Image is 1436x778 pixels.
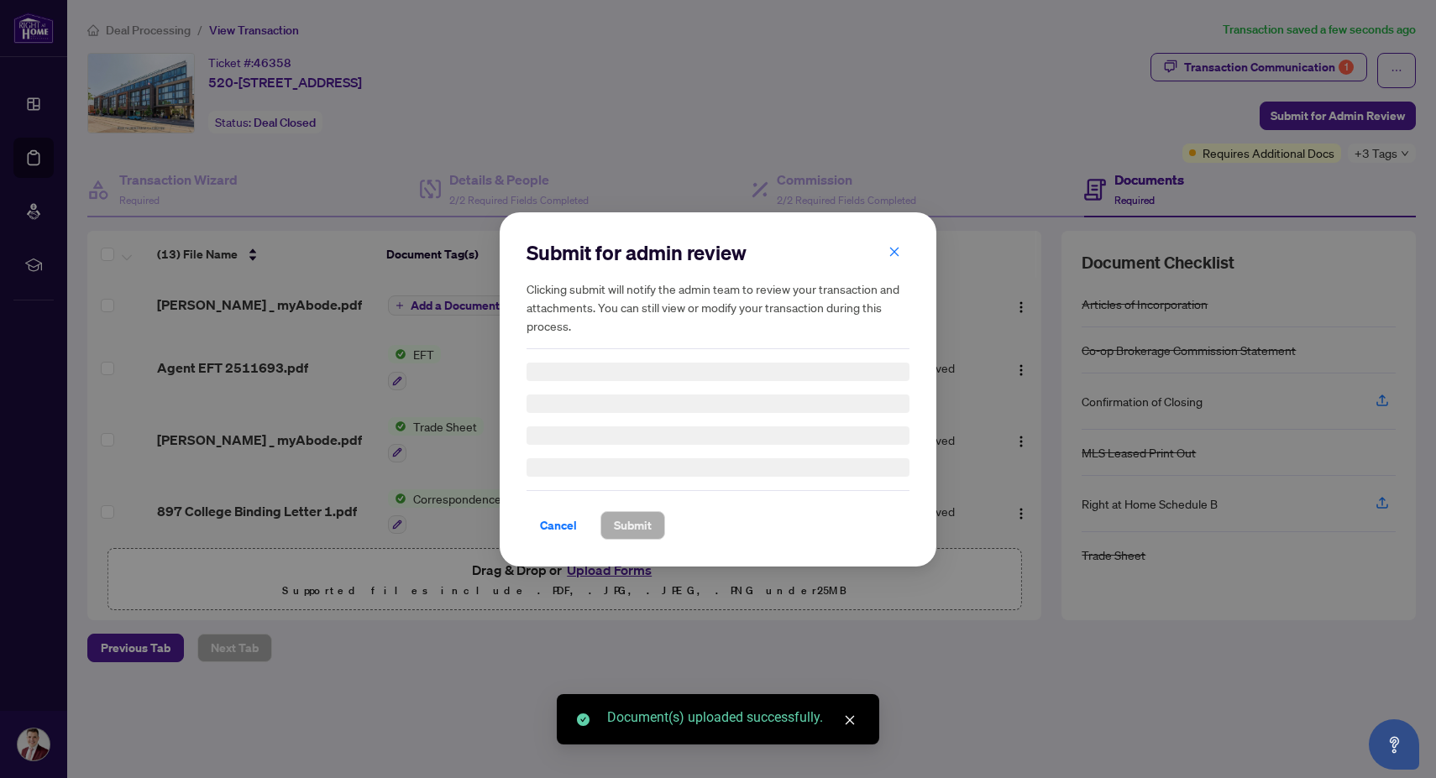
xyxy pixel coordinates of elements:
h2: Submit for admin review [527,239,909,266]
button: Open asap [1369,719,1419,770]
span: close [888,245,900,257]
button: Cancel [527,511,590,540]
button: Submit [600,511,665,540]
span: check-circle [577,713,590,726]
h5: Clicking submit will notify the admin team to review your transaction and attachments. You can st... [527,279,909,335]
div: Document(s) uploaded successfully. [607,708,859,728]
a: Close [841,711,859,729]
span: Cancel [540,512,577,539]
span: close [844,714,856,726]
